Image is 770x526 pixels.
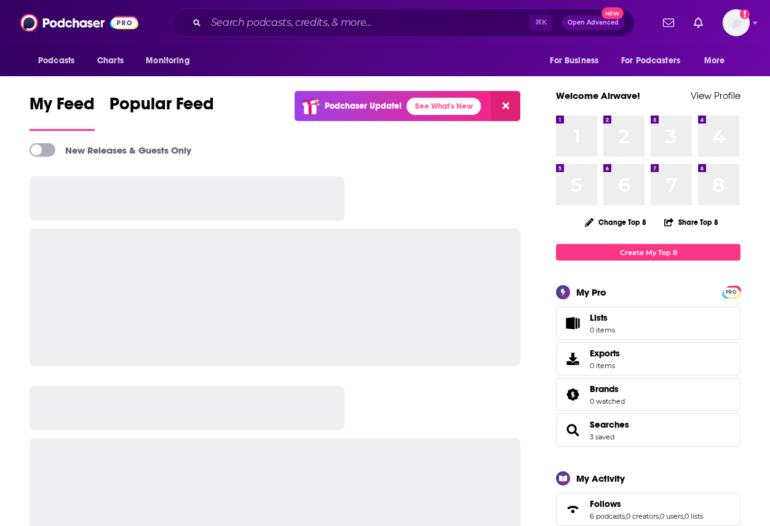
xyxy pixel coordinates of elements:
[30,49,90,73] button: open menu
[660,512,683,520] a: 0 users
[172,9,635,37] div: Search podcasts, credits, & more...
[20,11,138,34] img: Podchaser - Follow, Share and Rate Podcasts
[625,512,626,520] span: ,
[659,512,660,520] span: ,
[590,498,621,509] span: Follows
[685,512,703,520] a: 0 lists
[626,512,659,520] a: 0 creators
[556,414,740,447] span: Searches
[325,101,402,111] p: Podchaser Update!
[576,473,625,484] div: My Activity
[689,12,708,33] a: Show notifications dropdown
[664,210,719,234] button: Share Top 8
[541,49,614,73] button: open menu
[590,348,620,359] span: Exports
[89,49,131,73] a: Charts
[590,312,615,323] span: Lists
[560,422,585,439] a: Searches
[740,9,750,19] svg: Add a profile image
[696,49,740,73] button: open menu
[590,383,619,394] span: Brands
[590,383,625,394] a: Brands
[97,52,124,69] span: Charts
[560,501,585,518] a: Follows
[407,98,481,115] a: See What's New
[206,13,530,33] input: Search podcasts, credits, & more...
[562,15,624,30] button: Open AdvancedNew
[137,49,205,73] button: open menu
[704,52,725,69] span: More
[724,287,739,296] a: PRO
[590,312,608,323] span: Lists
[590,498,703,509] a: Follows
[556,342,740,375] a: Exports
[556,90,640,101] a: Welcome Airwave!
[658,12,679,33] a: Show notifications dropdown
[30,143,191,157] a: New Releases & Guests Only
[590,326,615,334] span: 0 items
[109,93,214,131] a: Popular Feed
[691,90,740,101] a: View Profile
[560,350,585,367] span: Exports
[723,9,750,36] img: User Profile
[724,288,739,297] span: PRO
[146,52,189,69] span: Monitoring
[550,52,598,69] span: For Business
[568,20,619,26] span: Open Advanced
[590,419,629,430] a: Searches
[38,52,74,69] span: Podcasts
[590,397,625,406] a: 0 watched
[530,15,552,31] span: ⌘ K
[590,433,614,441] a: 3 saved
[30,93,95,131] a: My Feed
[613,49,698,73] button: open menu
[556,307,740,340] a: Lists
[590,512,625,520] a: 6 podcasts
[556,378,740,411] span: Brands
[560,386,585,403] a: Brands
[556,493,740,526] span: Follows
[560,315,585,332] span: Lists
[723,9,750,36] button: Show profile menu
[601,7,624,19] span: New
[30,93,95,122] span: My Feed
[723,9,750,36] span: Logged in as AirwaveMedia
[109,93,214,122] span: Popular Feed
[590,361,620,370] span: 0 items
[621,52,680,69] span: For Podcasters
[556,244,740,261] a: Create My Top 8
[683,512,685,520] span: ,
[577,214,654,230] button: Change Top 8
[576,286,606,298] div: My Pro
